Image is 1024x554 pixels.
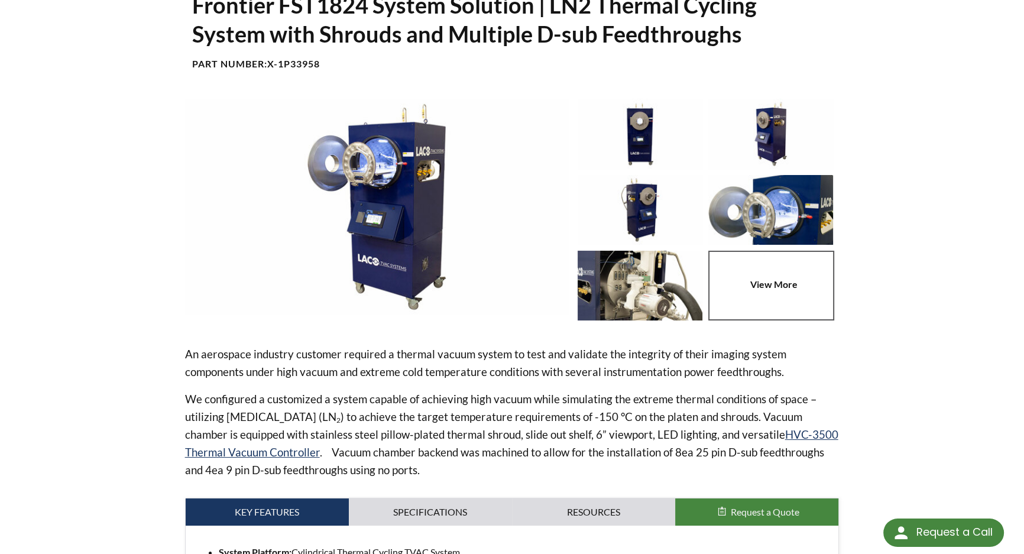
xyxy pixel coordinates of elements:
[883,519,1004,547] div: Request a Call
[185,345,840,381] p: An aerospace industry customer required a thermal vacuum system to test and validate the integrit...
[185,99,568,314] img: Cylindrical TVAC System with Thermal Shrouds and Sliding Shelf, angled view, chamber open
[892,523,910,542] img: round button
[192,58,832,70] h4: Part Number:
[336,416,341,425] sub: 2
[512,498,675,526] a: Resources
[708,99,833,169] img: Custom Solution | Standard Cylindrical TVAC with LN2 Shrouds to -150° C, angled view
[578,99,702,169] img: Custom Solution | Standard Cylindrical TVAC with LN2 Shrouds to -150° C, front view
[185,390,840,479] p: We configured a customized a system capable of achieving high vacuum while simulating the extreme...
[578,251,702,320] img: Custom Feedthrough Bulkhead, rear chamber view, close-up
[267,58,320,69] b: X-1P33958
[731,506,799,517] span: Request a Quote
[186,498,349,526] a: Key Features
[675,498,838,526] button: Request a Quote
[916,519,992,546] div: Request a Call
[578,175,702,245] img: Custom Solution | Standard Cylindrical TVAC with LN2 Shrouds to -150° C, angled view
[708,175,833,245] img: Cylindrical TVAC System with Thermal Shrouds and Sliding Shelf, angled view, chamber close-up
[349,498,512,526] a: Specifications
